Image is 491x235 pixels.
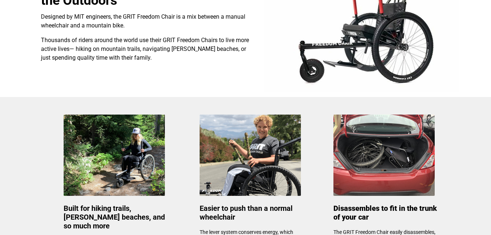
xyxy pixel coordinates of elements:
span: Built for hiking trails, [PERSON_NAME] beaches, and so much more [64,204,165,230]
span: Disassembles to fit in the trunk of your car [333,204,437,221]
span: Designed by MIT engineers, the GRIT Freedom Chair is a mix between a manual wheelchair and a moun... [41,13,245,29]
span: Thousands of riders around the world use their GRIT Freedom Chairs to live more active lives— hik... [41,37,249,61]
input: Get more information [26,177,89,191]
span: Easier to push than a normal wheelchair [200,204,292,221]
